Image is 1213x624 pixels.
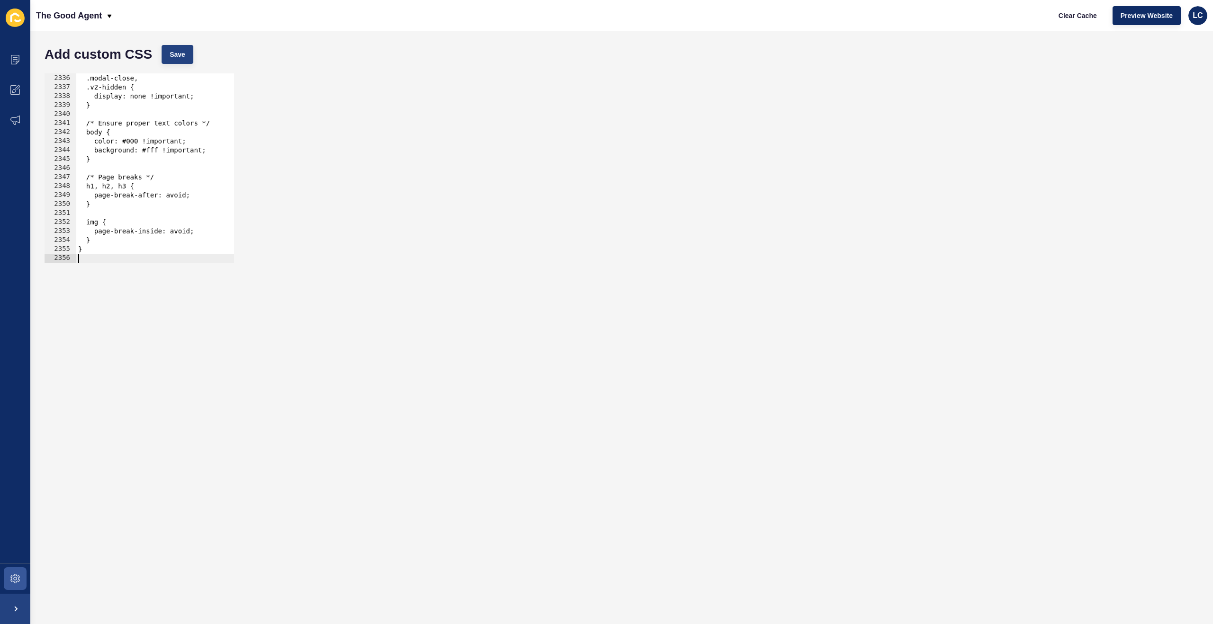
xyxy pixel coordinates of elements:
[45,164,76,173] div: 2346
[45,128,76,137] div: 2342
[45,119,76,128] div: 2341
[45,236,76,245] div: 2354
[45,209,76,218] div: 2351
[1193,11,1203,20] span: LC
[36,4,102,27] p: The Good Agent
[45,83,76,92] div: 2337
[45,101,76,110] div: 2339
[45,191,76,200] div: 2349
[1113,6,1181,25] button: Preview Website
[45,227,76,236] div: 2353
[45,218,76,227] div: 2352
[1050,6,1105,25] button: Clear Cache
[45,200,76,209] div: 2350
[45,74,76,83] div: 2336
[1121,11,1173,20] span: Preview Website
[162,45,193,64] button: Save
[45,155,76,164] div: 2345
[1059,11,1097,20] span: Clear Cache
[45,137,76,146] div: 2343
[45,146,76,155] div: 2344
[45,173,76,182] div: 2347
[45,110,76,119] div: 2340
[45,50,152,59] h1: Add custom CSS
[45,254,76,263] div: 2356
[45,92,76,101] div: 2338
[45,245,76,254] div: 2355
[170,50,185,59] span: Save
[45,182,76,191] div: 2348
